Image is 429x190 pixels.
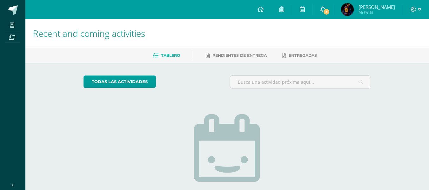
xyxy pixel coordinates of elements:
[84,75,156,88] a: todas las Actividades
[289,53,317,58] span: Entregadas
[359,10,395,15] span: Mi Perfil
[153,50,180,61] a: Tablero
[359,4,395,10] span: [PERSON_NAME]
[161,53,180,58] span: Tablero
[230,76,371,88] input: Busca una actividad próxima aquí...
[206,50,267,61] a: Pendientes de entrega
[212,53,267,58] span: Pendientes de entrega
[323,8,330,15] span: 3
[341,3,354,16] img: 1e26687f261d44f246eaf5750538126e.png
[282,50,317,61] a: Entregadas
[33,27,145,39] span: Recent and coming activities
